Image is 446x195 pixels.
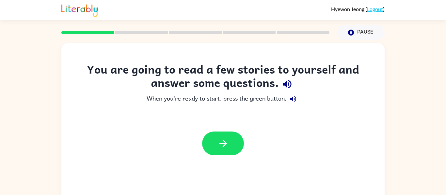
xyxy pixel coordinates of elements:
[74,92,372,105] div: When you're ready to start, press the green button.
[337,25,385,40] button: Pause
[61,3,98,17] img: Literably
[367,6,383,12] a: Logout
[74,63,372,92] div: You are going to read a few stories to yourself and answer some questions.
[331,6,365,12] span: Hyewon Jeong
[331,6,385,12] div: ( )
